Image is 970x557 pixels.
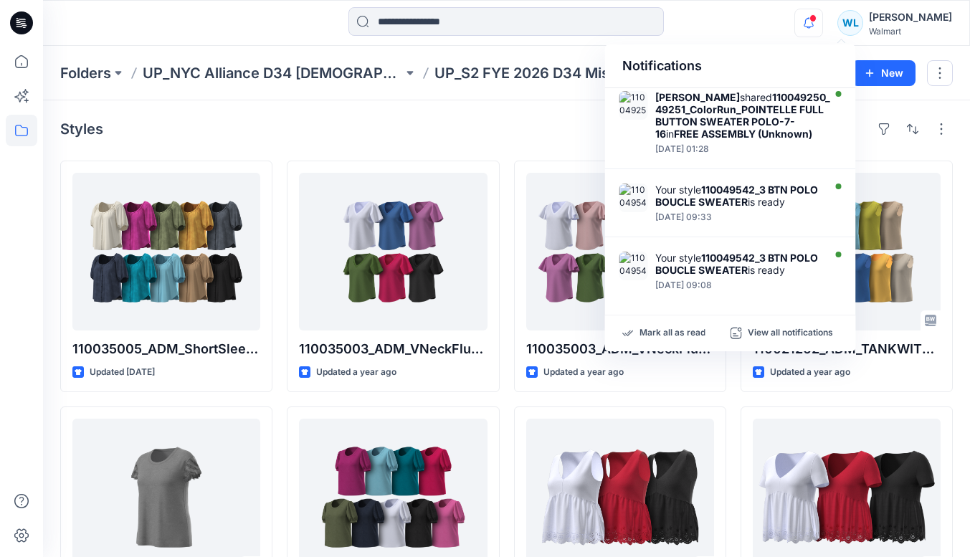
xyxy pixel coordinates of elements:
p: Updated a year ago [770,365,850,380]
img: 110049542_3 BTN POLO BOUCLE SWEATER [619,184,648,212]
p: 110035005_ADM_ShortSleevedShoulderShirt [72,339,260,359]
p: Updated a year ago [543,365,624,380]
a: UP_NYC Alliance D34 [DEMOGRAPHIC_DATA] Knit Tops [143,63,403,83]
div: Your style is ready [655,184,820,208]
div: [PERSON_NAME] [869,9,952,26]
p: Updated [DATE] [90,365,155,380]
div: Notifications [605,44,856,88]
a: 110035005_ADM_ShortSleevedShoulderShirt [72,173,260,330]
p: Updated a year ago [316,365,396,380]
p: Mark all as read [639,327,705,340]
strong: FREE ASSEMBLY (Unknown) [674,128,812,140]
strong: 110049542_3 BTN POLO BOUCLE SWEATER [655,252,818,276]
a: Folders [60,63,111,83]
p: View all notifications [748,327,833,340]
p: 110035003_ADM_VNeckFlutterSlvTeeShirt [299,339,487,359]
p: 110035003_ADM_VNeckFlutterSlvTeeShirt [526,339,714,359]
div: WL [837,10,863,36]
div: Friday, August 08, 2025 09:33 [655,212,820,222]
strong: [PERSON_NAME] [655,91,740,103]
div: Your style is ready [655,252,820,276]
a: 110035003_ADM_VNeckFlutterSlvTeeShirt [299,173,487,330]
button: New [852,60,916,86]
div: Monday, August 11, 2025 01:28 [655,144,833,154]
img: 110049250_49251_ColorRun_POINTELLE FULL BUTTON SWEATER POLO-7-16 [619,91,648,120]
a: 110035003_ADM_VNeckFlutterSlvTeeShirt [526,173,714,330]
strong: 110049542_3 BTN POLO BOUCLE SWEATER [655,184,818,208]
h4: Styles [60,120,103,138]
strong: 110049250_49251_ColorRun_POINTELLE FULL BUTTON SWEATER POLO-7-16 [655,91,830,140]
div: shared in [655,91,833,140]
img: 110049542_3 BTN POLO BOUCLE SWEATER [619,252,648,280]
div: Walmart [869,26,952,37]
p: UP_S2 FYE 2026 D34 Missy Knit Tops [434,63,693,83]
div: Friday, August 08, 2025 09:08 [655,280,820,290]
